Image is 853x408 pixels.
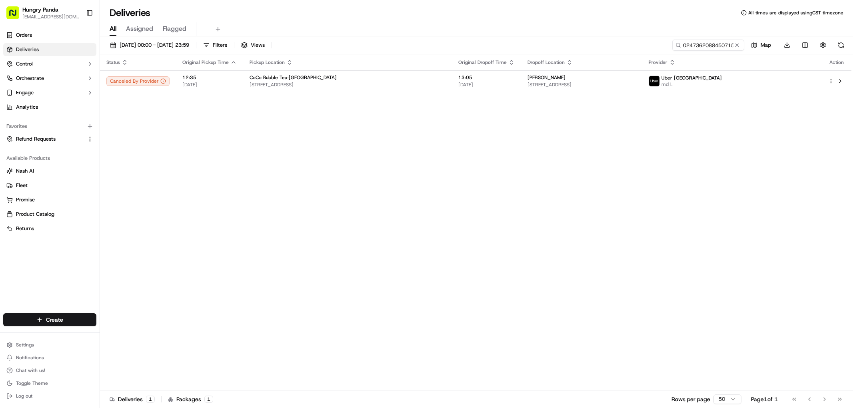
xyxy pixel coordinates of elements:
div: Favorites [3,120,96,133]
span: Toggle Theme [16,380,48,386]
a: Deliveries [3,43,96,56]
p: Rows per page [671,395,710,403]
span: Original Dropoff Time [458,59,507,66]
span: 12:35 [182,74,237,81]
span: Notifications [16,354,44,361]
button: Hungry Panda [22,6,58,14]
button: Create [3,313,96,326]
span: Assigned [126,24,153,34]
span: Analytics [16,103,38,111]
h1: Deliveries [110,6,150,19]
span: Dropoff Location [527,59,565,66]
div: 1 [146,396,155,403]
span: [PERSON_NAME] [527,74,565,81]
span: Flagged [163,24,186,34]
span: Nash AI [16,167,34,175]
button: Notifications [3,352,96,363]
span: Promise [16,196,35,203]
input: Type to search [672,40,744,51]
span: CoCo Bubble Tea·[GEOGRAPHIC_DATA] [250,74,337,81]
span: Orchestrate [16,75,44,82]
span: Uber [GEOGRAPHIC_DATA] [661,75,722,81]
span: Deliveries [16,46,39,53]
span: Log out [16,393,32,399]
a: Product Catalog [6,211,93,218]
span: Orders [16,32,32,39]
button: Toggle Theme [3,378,96,389]
button: Orchestrate [3,72,96,85]
button: Nash AI [3,165,96,177]
span: [DATE] [182,82,237,88]
span: Provider [649,59,667,66]
a: Nash AI [6,167,93,175]
div: Deliveries [110,395,155,403]
span: 13:05 [458,74,515,81]
button: Promise [3,193,96,206]
span: Engage [16,89,34,96]
button: Hungry Panda[EMAIL_ADDRESS][DOMAIN_NAME] [3,3,83,22]
span: Control [16,60,33,68]
div: Packages [168,395,213,403]
span: [STREET_ADDRESS] [250,82,445,88]
span: Fleet [16,182,28,189]
button: Refresh [835,40,847,51]
span: All times are displayed using CST timezone [748,10,843,16]
button: [EMAIL_ADDRESS][DOMAIN_NAME] [22,14,80,20]
button: Log out [3,390,96,402]
span: Product Catalog [16,211,54,218]
img: uber-new-logo.jpeg [649,76,659,86]
span: All [110,24,116,34]
button: Returns [3,222,96,235]
span: Status [106,59,120,66]
span: Refund Requests [16,135,56,143]
div: Page 1 of 1 [751,395,778,403]
div: 1 [204,396,213,403]
button: Chat with us! [3,365,96,376]
span: [STREET_ADDRESS] [527,82,636,88]
span: Views [251,42,265,49]
div: Action [828,59,845,66]
button: Canceled By Provider [106,76,170,86]
span: Pickup Location [250,59,285,66]
span: [DATE] [458,82,515,88]
button: Fleet [3,179,96,192]
a: Analytics [3,101,96,113]
span: Chat with us! [16,367,45,374]
button: [DATE] 00:00 - [DATE] 23:59 [106,40,193,51]
button: Views [238,40,268,51]
button: Filters [200,40,231,51]
button: Refund Requests [3,133,96,145]
span: [DATE] 00:00 - [DATE] 23:59 [120,42,189,49]
button: Product Catalog [3,208,96,221]
div: Available Products [3,152,96,165]
button: Map [747,40,775,51]
button: Settings [3,339,96,350]
a: Promise [6,196,93,203]
span: Create [46,316,63,324]
span: Filters [213,42,227,49]
span: Returns [16,225,34,232]
button: Engage [3,86,96,99]
span: Settings [16,342,34,348]
span: Map [761,42,771,49]
a: Refund Requests [6,135,84,143]
button: Control [3,58,96,70]
span: Original Pickup Time [182,59,229,66]
a: Orders [3,29,96,42]
a: Returns [6,225,93,232]
span: md I. [661,81,722,88]
a: Fleet [6,182,93,189]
